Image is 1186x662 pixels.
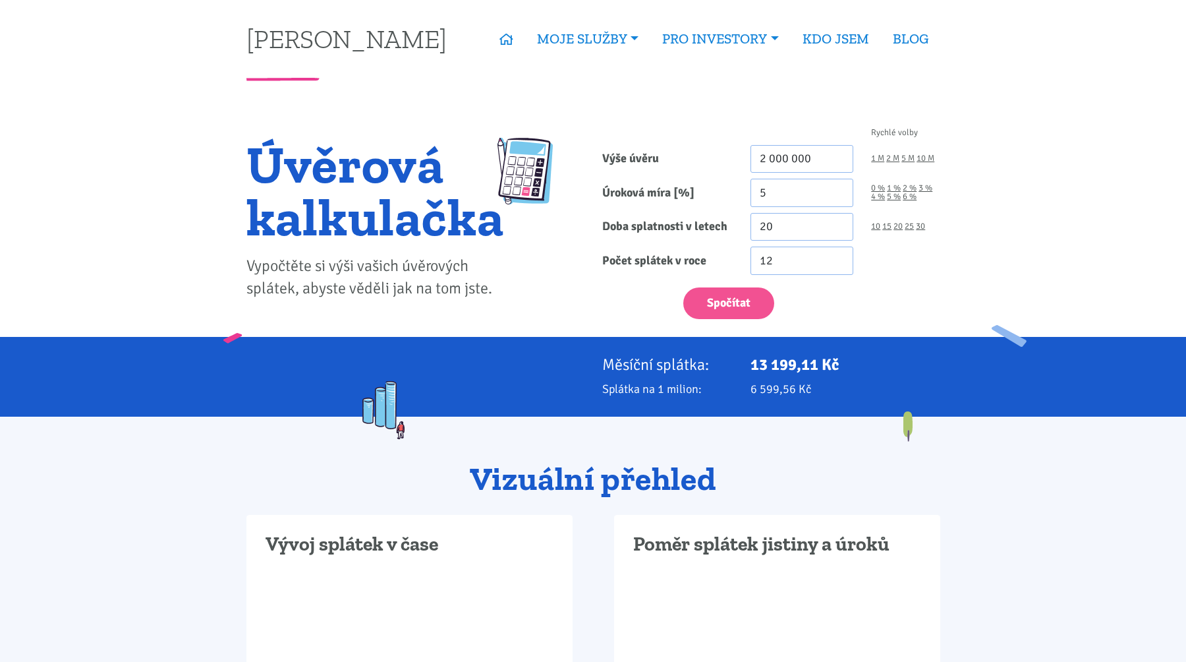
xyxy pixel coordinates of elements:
h3: Vývoj splátek v čase [266,532,553,557]
a: 1 % [887,184,901,193]
label: Doba splatnosti v letech [593,213,741,241]
button: Spočítat [683,287,774,320]
a: MOJE SLUŽBY [525,24,650,54]
p: Měsíční splátka: [602,355,733,374]
h2: Vizuální přehled [246,462,940,497]
span: Rychlé volby [871,129,918,137]
label: Výše úvěru [593,145,741,173]
a: 25 [905,222,914,231]
p: Splátka na 1 milion: [602,380,733,398]
p: Vypočtěte si výši vašich úvěrových splátek, abyste věděli jak na tom jste. [246,255,504,300]
a: 5 M [901,154,915,163]
a: 6 % [903,193,917,201]
a: 2 % [903,184,917,193]
a: 5 % [887,193,901,201]
a: 0 % [871,184,885,193]
a: 4 % [871,193,885,201]
a: 2 M [886,154,899,163]
label: Počet splátek v roce [593,247,741,275]
a: 30 [916,222,925,231]
a: KDO JSEM [791,24,881,54]
label: Úroková míra [%] [593,179,741,207]
a: 3 % [918,184,932,193]
a: 20 [893,222,903,231]
p: 13 199,11 Kč [750,355,940,374]
a: PRO INVESTORY [650,24,790,54]
a: 10 [871,222,880,231]
a: 1 M [871,154,884,163]
a: 10 M [917,154,934,163]
a: [PERSON_NAME] [246,26,447,51]
a: 15 [882,222,891,231]
a: BLOG [881,24,940,54]
h1: Úvěrová kalkulačka [246,138,504,243]
h3: Poměr splátek jistiny a úroků [633,532,921,557]
p: 6 599,56 Kč [750,380,940,398]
